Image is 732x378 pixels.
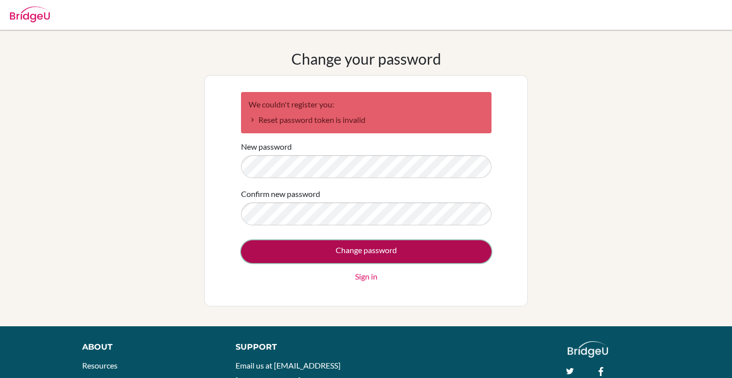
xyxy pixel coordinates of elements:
h2: We couldn't register you: [248,99,484,109]
input: Change password [241,240,491,263]
div: Support [236,341,356,353]
label: New password [241,141,292,153]
label: Confirm new password [241,188,320,200]
h1: Change your password [291,50,441,68]
img: logo_white@2x-f4f0deed5e89b7ecb1c2cc34c3e3d731f90f0f143d5ea2071677605dd97b5244.png [568,341,608,358]
div: About [82,341,213,353]
a: Resources [82,361,118,370]
li: Reset password token is invalid [248,114,484,126]
a: Sign in [355,271,377,283]
img: Bridge-U [10,6,50,22]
